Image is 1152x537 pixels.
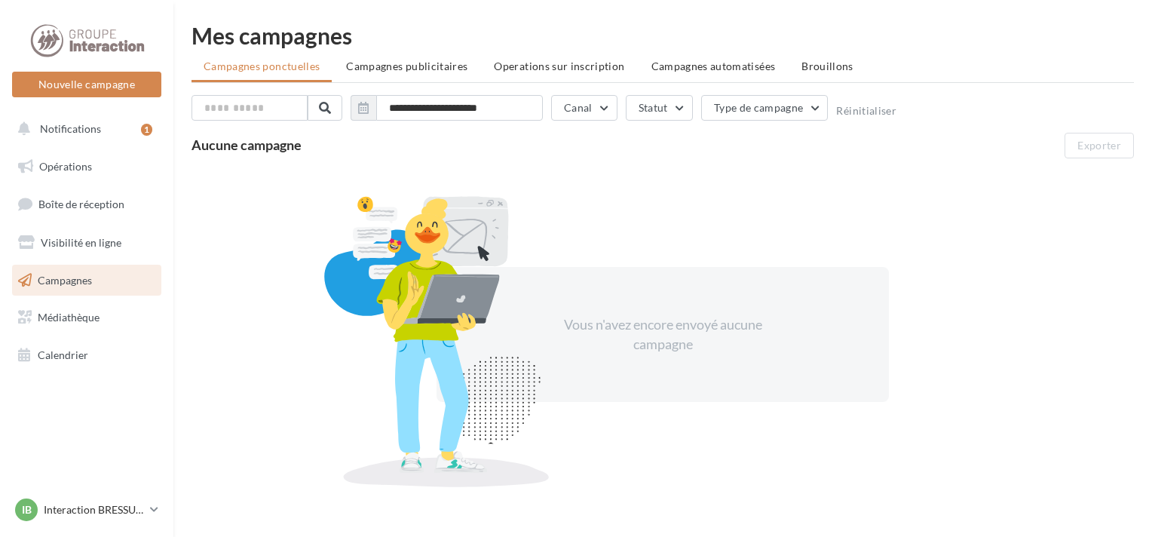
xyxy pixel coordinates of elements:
[701,95,829,121] button: Type de campagne
[38,348,88,361] span: Calendrier
[801,60,853,72] span: Brouillons
[9,265,164,296] a: Campagnes
[191,137,302,153] span: Aucune campagne
[40,122,101,135] span: Notifications
[41,236,121,249] span: Visibilité en ligne
[9,339,164,371] a: Calendrier
[9,113,158,145] button: Notifications 1
[533,315,792,354] div: Vous n'avez encore envoyé aucune campagne
[191,24,1134,47] div: Mes campagnes
[551,95,617,121] button: Canal
[22,502,32,517] span: IB
[836,105,896,117] button: Réinitialiser
[9,188,164,220] a: Boîte de réception
[9,302,164,333] a: Médiathèque
[38,311,100,324] span: Médiathèque
[39,160,92,173] span: Opérations
[346,60,467,72] span: Campagnes publicitaires
[44,502,144,517] p: Interaction BRESSUIRE
[9,151,164,183] a: Opérations
[626,95,693,121] button: Statut
[1065,133,1134,158] button: Exporter
[38,273,92,286] span: Campagnes
[9,227,164,259] a: Visibilité en ligne
[141,124,152,136] div: 1
[38,198,124,210] span: Boîte de réception
[12,496,161,524] a: IB Interaction BRESSUIRE
[494,60,624,72] span: Operations sur inscription
[12,72,161,97] button: Nouvelle campagne
[651,60,776,72] span: Campagnes automatisées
